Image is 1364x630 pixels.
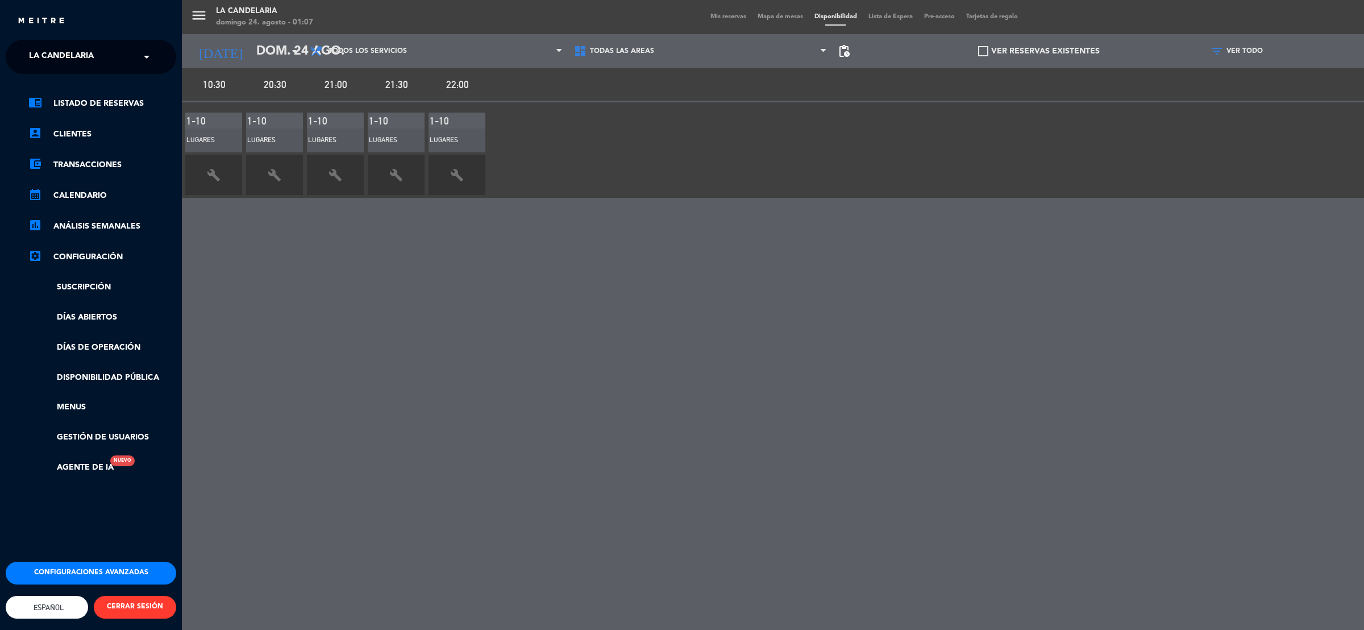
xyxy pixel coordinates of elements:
i: chrome_reader_mode [28,96,42,109]
a: Días abiertos [28,311,176,324]
a: Gestión de usuarios [28,431,176,444]
i: calendar_month [28,188,42,201]
i: account_box [28,126,42,140]
div: Nuevo [110,455,135,466]
i: settings_applications [28,249,42,263]
a: chrome_reader_modeListado de Reservas [28,97,176,110]
a: account_boxClientes [28,127,176,141]
a: Disponibilidad pública [28,371,176,384]
button: CERRAR SESIÓN [94,596,176,619]
span: Español [31,603,64,612]
a: Agente de IANuevo [28,461,114,474]
button: Configuraciones avanzadas [6,562,176,585]
a: account_balance_walletTransacciones [28,158,176,172]
i: account_balance_wallet [28,157,42,171]
i: assessment [28,218,42,232]
a: assessmentANÁLISIS SEMANALES [28,219,176,233]
a: Configuración [28,250,176,264]
img: MEITRE [17,17,65,26]
a: Menus [28,401,176,414]
a: calendar_monthCalendario [28,189,176,202]
a: Suscripción [28,281,176,294]
span: pending_actions [837,44,851,58]
span: LA CANDELARIA [29,45,94,69]
a: Días de Operación [28,341,176,354]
